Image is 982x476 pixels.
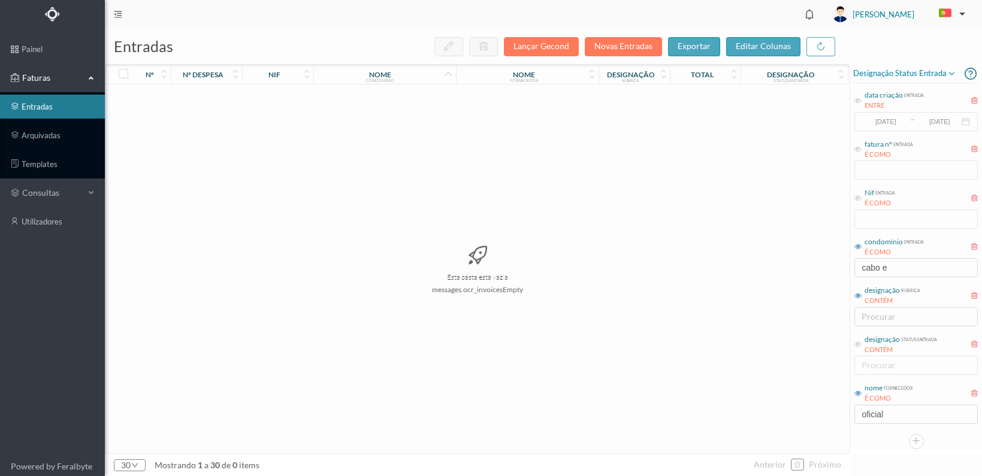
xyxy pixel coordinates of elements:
[865,198,895,208] div: É COMO
[865,285,900,296] div: designação
[853,66,956,81] span: Designação status entrada
[791,456,803,474] a: 0
[773,78,809,83] div: status entrada
[146,70,154,79] div: nº
[874,187,895,196] div: entrada
[131,462,138,469] i: icon: down
[196,460,204,470] span: 1
[865,296,920,306] div: CONTÉM
[268,70,280,79] div: nif
[865,237,903,247] div: condomínio
[865,90,903,101] div: data criação
[900,285,920,294] div: rubrica
[504,37,579,56] button: Lançar Gecond
[585,37,662,56] button: Novas Entradas
[754,455,786,474] li: Página Anterior
[22,187,82,199] span: consultas
[862,311,965,323] div: procurar
[369,70,391,79] div: nome
[607,70,655,79] div: designação
[865,247,924,257] div: É COMO
[832,6,848,22] img: user_titan3.af2715ee.jpg
[222,460,231,470] span: de
[691,70,714,79] div: total
[865,334,900,345] div: designação
[19,72,85,84] span: Faturas
[121,456,131,474] div: 30
[447,272,508,281] h4: Esta pasta está vazia
[865,150,913,160] div: É COMO
[209,460,222,470] span: 30
[865,101,924,111] div: ENTRE
[865,139,892,150] div: fatura nº
[114,10,122,19] i: icon: menu-fold
[365,78,394,83] div: condomínio
[767,70,815,79] div: designação
[510,78,538,83] div: fornecedor
[809,459,841,469] span: próximo
[432,285,523,294] div: messages.ocr_invoicesEmpty
[678,41,711,51] span: exportar
[183,70,223,79] div: nº despesa
[809,455,841,474] li: Página Seguinte
[204,460,209,470] span: a
[668,37,720,56] button: exportar
[865,187,874,198] div: Nif
[865,393,913,404] div: É COMO
[585,41,668,51] span: Novas Entradas
[892,139,913,148] div: entrada
[114,37,173,55] span: entradas
[903,90,924,99] div: entrada
[231,460,239,470] span: 0
[865,345,937,355] div: CONTÉM
[883,383,913,392] div: fornecedor
[791,459,804,471] li: 0
[754,459,786,469] span: anterior
[622,78,639,83] div: rubrica
[929,4,970,23] button: PT
[239,460,259,470] span: items
[903,237,924,245] div: entrada
[513,70,535,79] div: nome
[865,383,883,393] div: nome
[965,64,977,83] i: icon: question-circle-o
[45,7,60,22] img: Logo
[726,37,800,56] button: editar colunas
[155,460,196,470] span: mostrando
[900,334,937,343] div: status entrada
[802,7,817,22] i: icon: bell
